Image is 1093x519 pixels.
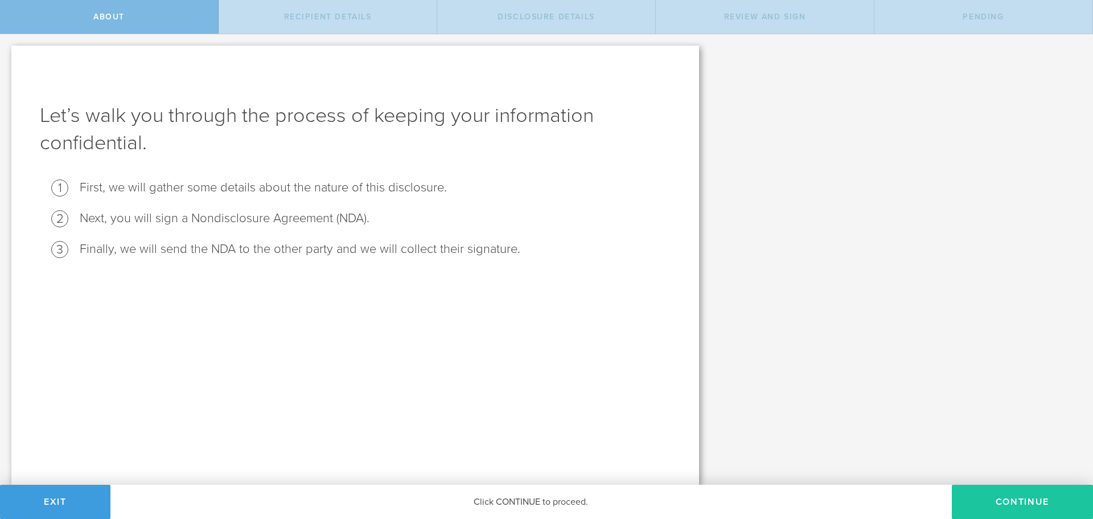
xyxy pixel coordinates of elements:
[284,12,372,22] span: Recipient details
[1036,430,1093,485] iframe: Chat Widget
[93,12,125,22] span: About
[80,210,671,227] li: Next, you will sign a Nondisclosure Agreement (NDA).
[80,241,671,258] li: Finally, we will send the NDA to the other party and we will collect their signature.
[40,102,671,157] h1: Let’s walk you through the process of keeping your information confidential.
[110,485,952,519] div: Click CONTINUE to proceed.
[724,12,806,22] span: Review and sign
[952,485,1093,519] button: Continue
[498,12,595,22] span: Disclosure details
[963,12,1004,22] span: Pending
[80,179,671,196] li: First, we will gather some details about the nature of this disclosure.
